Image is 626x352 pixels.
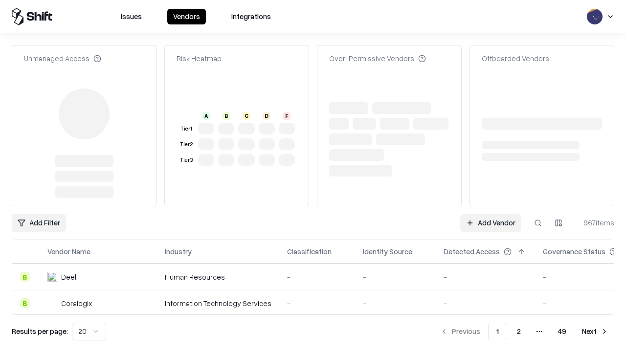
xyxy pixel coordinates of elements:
div: - [444,298,527,308]
div: Governance Status [543,246,605,257]
div: - [363,272,428,282]
div: - [287,298,347,308]
div: Tier 1 [179,125,194,133]
div: B [20,298,30,308]
button: Vendors [167,9,206,24]
div: B [20,272,30,282]
button: Next [576,323,614,340]
div: Tier 3 [179,156,194,164]
div: Over-Permissive Vendors [329,53,426,64]
div: 967 items [575,218,614,228]
div: Offboarded Vendors [482,53,549,64]
button: 49 [550,323,574,340]
p: Results per page: [12,326,68,336]
div: B [223,112,230,120]
div: Coralogix [61,298,92,308]
div: Classification [287,246,332,257]
div: Industry [165,246,192,257]
button: 2 [509,323,529,340]
div: Risk Heatmap [177,53,222,64]
div: - [287,272,347,282]
div: D [263,112,270,120]
div: Information Technology Services [165,298,271,308]
div: Human Resources [165,272,271,282]
button: 1 [488,323,507,340]
div: - [444,272,527,282]
div: Identity Source [363,246,412,257]
div: F [283,112,291,120]
div: A [202,112,210,120]
div: Unmanaged Access [24,53,101,64]
div: C [243,112,250,120]
div: Deel [61,272,76,282]
img: Deel [47,272,57,282]
button: Integrations [225,9,277,24]
button: Issues [115,9,148,24]
img: Coralogix [47,298,57,308]
div: Tier 2 [179,140,194,149]
a: Add Vendor [460,214,521,232]
div: - [363,298,428,308]
div: Vendor Name [47,246,90,257]
button: Add Filter [12,214,66,232]
div: Detected Access [444,246,500,257]
nav: pagination [434,323,614,340]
